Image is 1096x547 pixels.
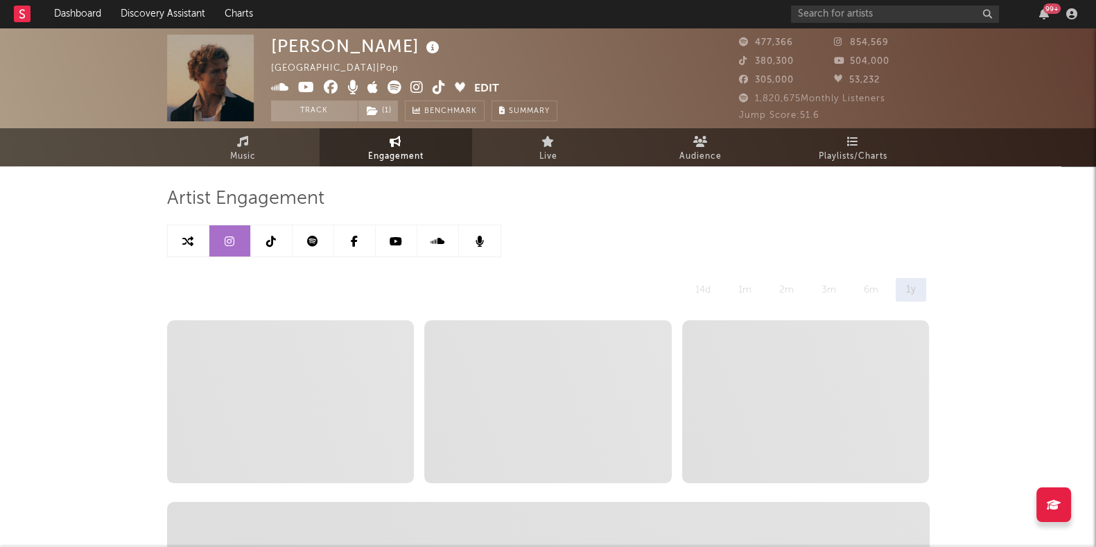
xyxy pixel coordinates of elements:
a: Live [472,128,625,166]
div: 2m [769,278,804,302]
div: 1m [728,278,762,302]
span: Jump Score: 51.6 [739,111,819,120]
div: 1y [896,278,926,302]
span: Live [539,148,557,165]
button: Track [271,101,358,121]
span: 53,232 [834,76,880,85]
div: [PERSON_NAME] [271,35,443,58]
span: 504,000 [834,57,889,66]
button: 99+ [1039,8,1049,19]
button: Summary [492,101,557,121]
span: Benchmark [424,103,477,120]
div: 3m [811,278,846,302]
span: 380,300 [739,57,794,66]
span: 854,569 [834,38,889,47]
a: Engagement [320,128,472,166]
a: Playlists/Charts [777,128,930,166]
button: Edit [474,80,499,98]
span: Music [230,148,256,165]
a: Benchmark [405,101,485,121]
div: 14d [685,278,721,302]
span: 477,366 [739,38,793,47]
span: 305,000 [739,76,794,85]
span: Playlists/Charts [819,148,887,165]
span: Engagement [368,148,424,165]
span: Artist Engagement [167,191,324,207]
button: (1) [358,101,398,121]
span: 1,820,675 Monthly Listeners [739,94,885,103]
span: ( 1 ) [358,101,399,121]
div: 99 + [1043,3,1061,14]
div: 6m [853,278,889,302]
span: Audience [679,148,722,165]
a: Audience [625,128,777,166]
div: [GEOGRAPHIC_DATA] | Pop [271,60,415,77]
span: Summary [509,107,550,115]
input: Search for artists [791,6,999,23]
a: Music [167,128,320,166]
